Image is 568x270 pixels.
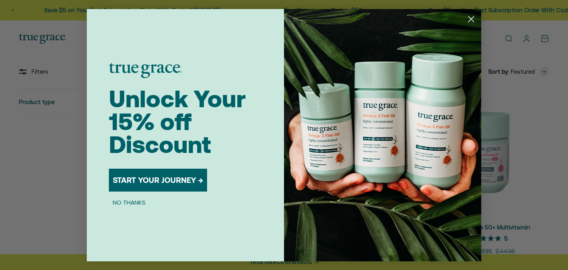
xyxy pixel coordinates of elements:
button: START YOUR JOURNEY → [109,169,207,192]
img: 098727d5-50f8-4f9b-9554-844bb8da1403.jpeg [284,9,481,261]
img: logo placeholder [109,63,182,78]
button: NO THANKS [109,198,149,207]
button: Close dialog [464,12,478,26]
span: Unlock Your 15% off Discount [109,85,246,158]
